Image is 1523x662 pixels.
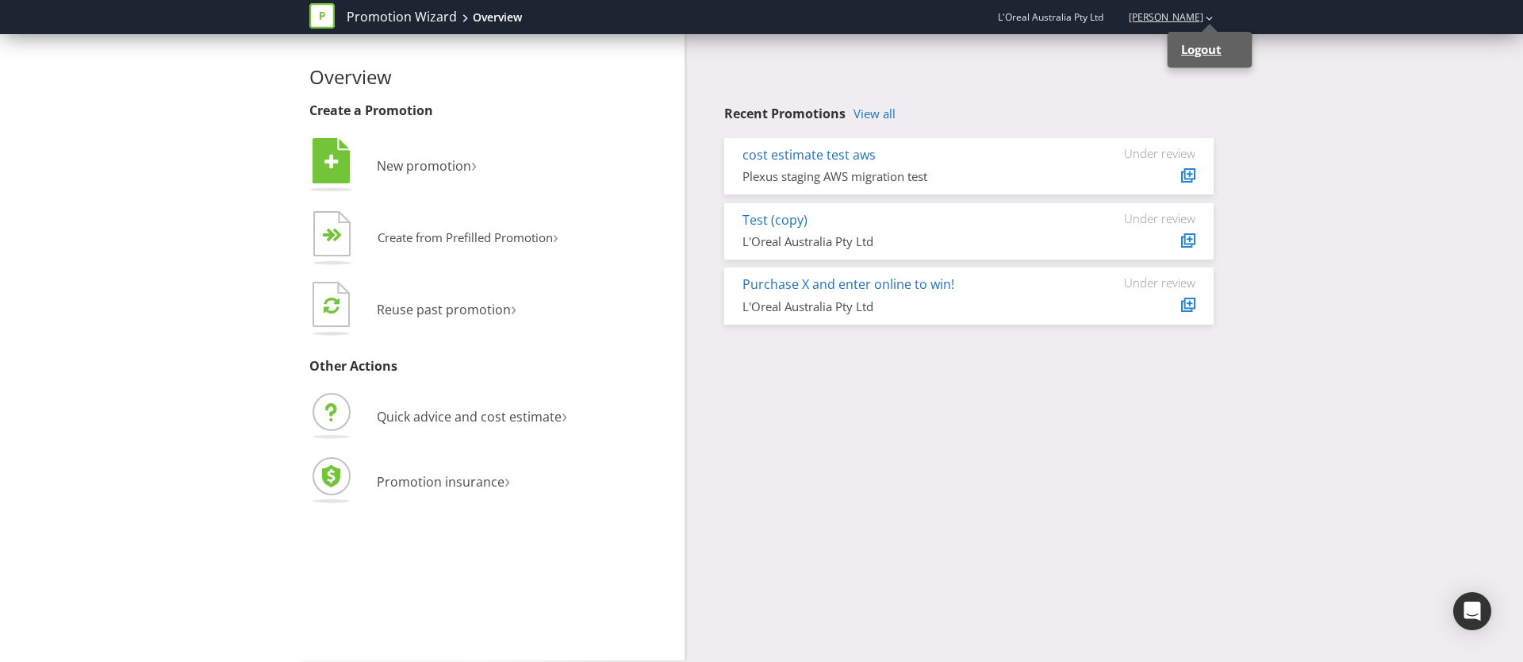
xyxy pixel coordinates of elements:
h3: Create a Promotion [309,104,673,118]
div: L'Oreal Australia Pty Ltd [742,233,1076,250]
div: Plexus staging AWS migration test [742,168,1076,185]
span: New promotion [377,157,471,175]
span: › [553,224,558,248]
span: › [504,467,510,493]
div: L'Oreal Australia Pty Ltd [742,298,1076,315]
span: Create from Prefilled Promotion [378,229,553,245]
tspan:  [332,228,343,243]
a: Quick advice and cost estimate› [309,408,567,425]
a: Purchase X and enter online to win! [742,275,954,293]
button: Create from Prefilled Promotion› [309,207,559,271]
a: Test (copy) [742,211,808,229]
span: › [562,402,567,428]
span: Recent Promotions [724,105,846,122]
span: Reuse past promotion [377,301,511,318]
span: Promotion insurance [377,473,504,491]
div: Under review [1100,275,1195,290]
span: › [471,151,477,177]
a: View all [854,107,896,121]
a: [PERSON_NAME] [1113,10,1203,24]
span: › [511,294,516,321]
span: Quick advice and cost estimate [377,408,562,425]
div: Under review [1100,146,1195,160]
a: Promotion insurance› [309,473,510,491]
tspan:  [324,296,340,314]
tspan:  [324,153,339,171]
a: Promotion Wizard [347,8,457,26]
div: Open Intercom Messenger [1453,592,1491,630]
div: Under review [1100,211,1195,225]
a: cost estimate test aws [742,146,876,164]
h3: Other Actions [309,360,673,374]
span: L'Oreal Australia Pty Ltd [998,10,1103,24]
div: Overview [473,10,522,25]
strong: Logout [1181,41,1222,57]
h2: Overview [309,67,673,87]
